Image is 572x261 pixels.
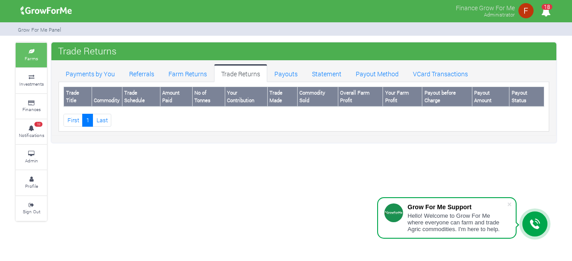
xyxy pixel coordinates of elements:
th: Commodity [92,87,122,107]
th: Overall Farm Profit [338,87,383,107]
a: Referrals [122,64,161,82]
span: 18 [34,122,42,127]
th: Your Farm Profit [383,87,422,107]
small: Finances [22,106,41,112]
small: Admin [25,157,38,164]
a: Statement [305,64,349,82]
i: Notifications [537,2,555,22]
a: First [63,114,83,127]
a: VCard Transactions [406,64,475,82]
th: Trade Schedule [122,87,160,107]
a: Payouts [267,64,305,82]
div: Hello! Welcome to Grow For Me where everyone can farm and trade Agric commodities. I'm here to help. [408,212,507,232]
a: Finances [16,94,47,119]
th: Payout Status [509,87,544,107]
a: Last [93,114,111,127]
th: Payout Amount [472,87,509,107]
a: Payout Method [349,64,406,82]
th: Trade Title [64,87,92,107]
small: Investments [19,81,44,87]
small: Sign Out [23,208,40,215]
span: Trade Returns [56,42,119,60]
th: No of Tonnes [192,87,225,107]
small: Notifications [19,132,44,138]
th: Commodity Sold [297,87,338,107]
a: Admin [16,145,47,170]
img: growforme image [17,2,75,20]
a: Farm Returns [161,64,214,82]
nav: Page Navigation [63,114,544,127]
a: Trade Returns [214,64,267,82]
span: 18 [542,4,552,10]
p: Finance Grow For Me [456,2,515,12]
a: 1 [82,114,93,127]
a: Sign Out [16,196,47,221]
th: Payout before Charge [422,87,472,107]
a: Investments [16,68,47,93]
a: Payments by You [59,64,122,82]
small: Profile [25,183,38,189]
small: Grow For Me Panel [18,26,61,33]
img: growforme image [517,2,535,20]
div: Grow For Me Support [408,203,507,211]
a: Farms [16,43,47,67]
a: 18 Notifications [16,120,47,144]
a: Profile [16,170,47,195]
th: Trade Made [267,87,297,107]
small: Farms [25,55,38,62]
small: Administrator [484,11,515,18]
a: 18 [537,8,555,17]
th: Your Contribution [225,87,267,107]
th: Amount Paid [160,87,192,107]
